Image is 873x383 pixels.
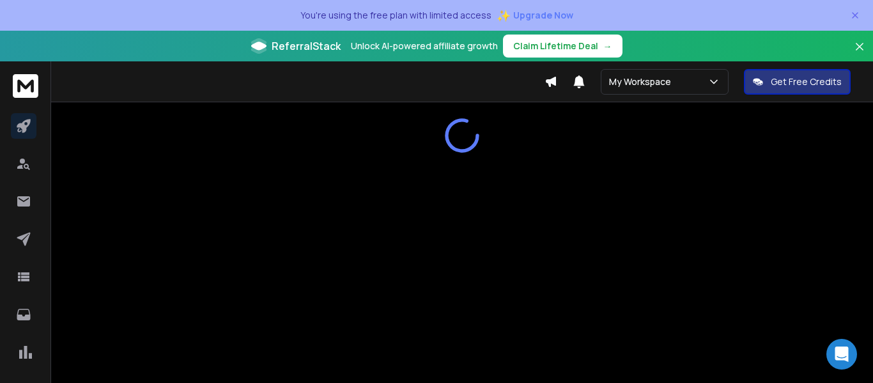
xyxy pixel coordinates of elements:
[300,9,491,22] p: You're using the free plan with limited access
[744,69,851,95] button: Get Free Credits
[826,339,857,370] div: Open Intercom Messenger
[497,3,573,28] button: ✨Upgrade Now
[603,40,612,52] span: →
[851,38,868,69] button: Close banner
[609,75,676,88] p: My Workspace
[513,9,573,22] span: Upgrade Now
[351,40,498,52] p: Unlock AI-powered affiliate growth
[497,6,511,24] span: ✨
[771,75,842,88] p: Get Free Credits
[503,35,622,58] button: Claim Lifetime Deal→
[272,38,341,54] span: ReferralStack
